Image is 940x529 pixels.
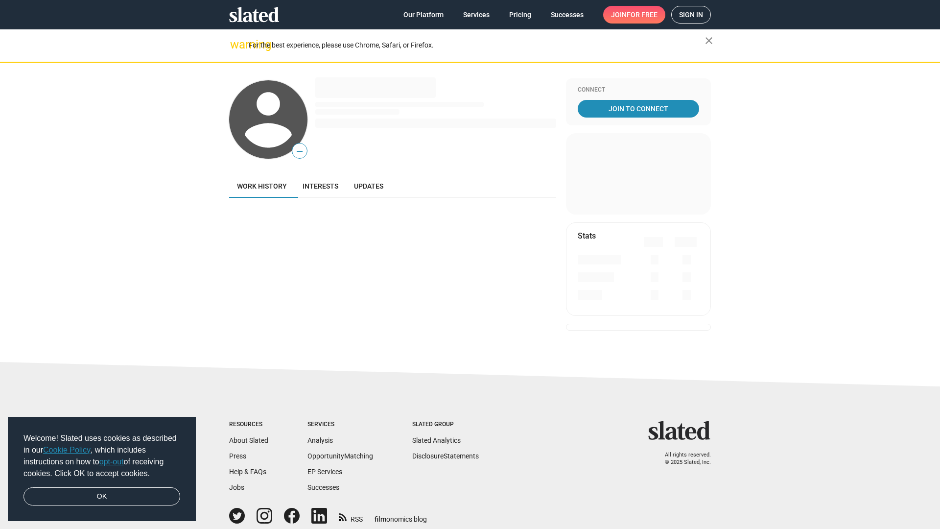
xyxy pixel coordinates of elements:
[412,436,461,444] a: Slated Analytics
[43,446,91,454] a: Cookie Policy
[23,433,180,480] span: Welcome! Slated uses cookies as described in our , which includes instructions on how to of recei...
[412,421,479,429] div: Slated Group
[627,6,658,24] span: for free
[249,39,705,52] div: For the best experience, please use Chrome, Safari, or Firefox.
[578,231,596,241] mat-card-title: Stats
[339,509,363,524] a: RSS
[679,6,703,23] span: Sign in
[346,174,391,198] a: Updates
[578,100,699,118] a: Join To Connect
[229,174,295,198] a: Work history
[303,182,338,190] span: Interests
[229,452,246,460] a: Press
[655,452,711,466] p: All rights reserved. © 2025 Slated, Inc.
[578,86,699,94] div: Connect
[23,487,180,506] a: dismiss cookie message
[354,182,383,190] span: Updates
[292,145,307,158] span: —
[455,6,497,24] a: Services
[603,6,665,24] a: Joinfor free
[237,182,287,190] span: Work history
[412,452,479,460] a: DisclosureStatements
[396,6,451,24] a: Our Platform
[375,507,427,524] a: filmonomics blog
[375,515,386,523] span: film
[551,6,584,24] span: Successes
[229,436,268,444] a: About Slated
[230,39,242,50] mat-icon: warning
[295,174,346,198] a: Interests
[611,6,658,24] span: Join
[307,421,373,429] div: Services
[229,421,268,429] div: Resources
[229,483,244,491] a: Jobs
[543,6,591,24] a: Successes
[509,6,531,24] span: Pricing
[307,468,342,476] a: EP Services
[703,35,715,47] mat-icon: close
[307,436,333,444] a: Analysis
[307,452,373,460] a: OpportunityMatching
[8,417,196,522] div: cookieconsent
[229,468,266,476] a: Help & FAQs
[501,6,539,24] a: Pricing
[307,483,339,491] a: Successes
[463,6,490,24] span: Services
[403,6,444,24] span: Our Platform
[580,100,697,118] span: Join To Connect
[671,6,711,24] a: Sign in
[99,457,124,466] a: opt-out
